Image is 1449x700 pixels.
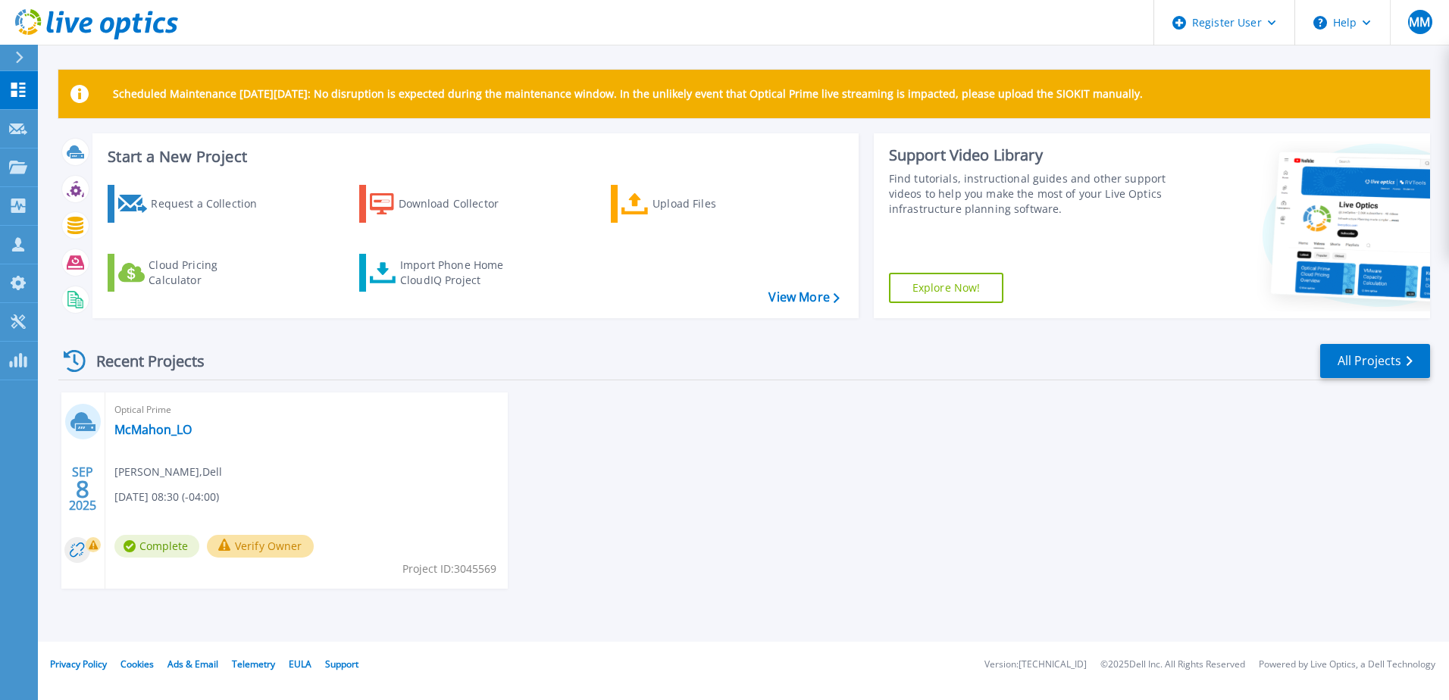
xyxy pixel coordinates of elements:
span: 8 [76,483,89,495]
a: View More [768,290,839,305]
button: Verify Owner [207,535,314,558]
div: Find tutorials, instructional guides and other support videos to help you make the most of your L... [889,171,1172,217]
a: All Projects [1320,344,1430,378]
div: Cloud Pricing Calculator [149,258,270,288]
a: Upload Files [611,185,780,223]
a: Support [325,658,358,670]
h3: Start a New Project [108,148,839,165]
div: Upload Files [653,189,774,219]
span: [PERSON_NAME] , Dell [114,464,222,480]
a: Download Collector [359,185,528,223]
div: Request a Collection [151,189,272,219]
a: Request a Collection [108,185,277,223]
span: MM [1409,16,1430,28]
div: Download Collector [399,189,520,219]
li: Powered by Live Optics, a Dell Technology [1259,660,1435,670]
li: Version: [TECHNICAL_ID] [984,660,1087,670]
div: SEP 2025 [68,461,97,517]
span: Optical Prime [114,402,499,418]
span: [DATE] 08:30 (-04:00) [114,489,219,505]
a: EULA [289,658,311,670]
a: Privacy Policy [50,658,107,670]
div: Import Phone Home CloudIQ Project [400,258,518,288]
a: Ads & Email [167,658,218,670]
div: Support Video Library [889,145,1172,165]
a: Explore Now! [889,273,1004,303]
li: © 2025 Dell Inc. All Rights Reserved [1100,660,1245,670]
a: Cloud Pricing Calculator [108,254,277,292]
a: Cookies [120,658,154,670]
span: Project ID: 3045569 [402,561,496,577]
div: Recent Projects [58,342,225,380]
span: Complete [114,535,199,558]
a: Telemetry [232,658,275,670]
a: McMahon_LO [114,422,192,437]
p: Scheduled Maintenance [DATE][DATE]: No disruption is expected during the maintenance window. In t... [113,88,1143,100]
